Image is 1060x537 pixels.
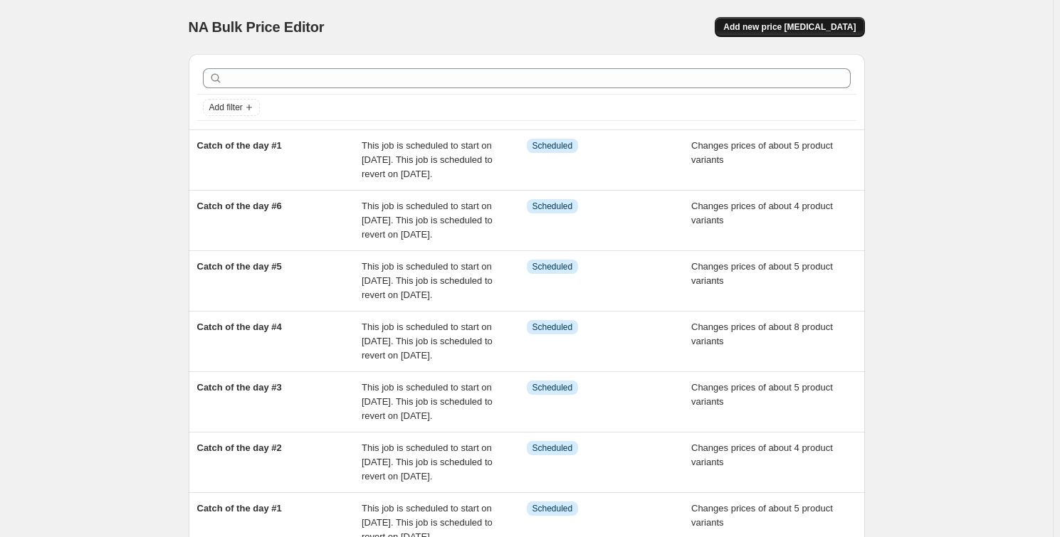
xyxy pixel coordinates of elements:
[691,140,833,165] span: Changes prices of about 5 product variants
[691,261,833,286] span: Changes prices of about 5 product variants
[691,442,833,467] span: Changes prices of about 4 product variants
[532,382,573,393] span: Scheduled
[197,261,282,272] span: Catch of the day #5
[532,201,573,212] span: Scheduled
[209,102,243,113] span: Add filter
[362,261,493,300] span: This job is scheduled to start on [DATE]. This job is scheduled to revert on [DATE].
[691,201,833,225] span: Changes prices of about 4 product variants
[197,321,282,332] span: Catch of the day #4
[197,201,282,211] span: Catch of the day #6
[691,503,833,528] span: Changes prices of about 5 product variants
[362,321,493,361] span: This job is scheduled to start on [DATE]. This job is scheduled to revert on [DATE].
[197,503,282,514] span: Catch of the day #1
[362,382,493,421] span: This job is scheduled to start on [DATE]. This job is scheduled to revert on [DATE].
[532,503,573,514] span: Scheduled
[362,201,493,240] span: This job is scheduled to start on [DATE]. This job is scheduled to revert on [DATE].
[197,442,282,453] span: Catch of the day #2
[691,321,833,346] span: Changes prices of about 8 product variants
[723,21,856,33] span: Add new price [MEDICAL_DATA]
[532,321,573,333] span: Scheduled
[715,17,864,37] button: Add new price [MEDICAL_DATA]
[532,261,573,272] span: Scheduled
[203,99,260,116] button: Add filter
[532,140,573,151] span: Scheduled
[362,442,493,482] span: This job is scheduled to start on [DATE]. This job is scheduled to revert on [DATE].
[197,382,282,393] span: Catch of the day #3
[197,140,282,151] span: Catch of the day #1
[362,140,493,179] span: This job is scheduled to start on [DATE]. This job is scheduled to revert on [DATE].
[532,442,573,454] span: Scheduled
[189,19,325,35] span: NA Bulk Price Editor
[691,382,833,407] span: Changes prices of about 5 product variants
